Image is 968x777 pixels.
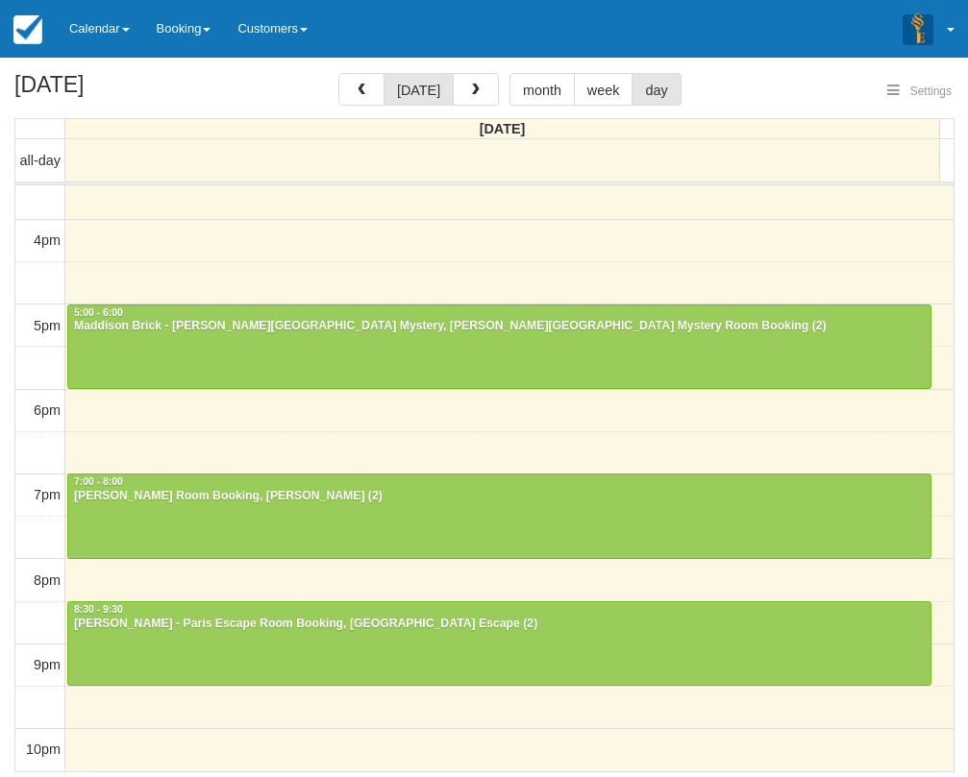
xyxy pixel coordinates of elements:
[910,85,952,98] span: Settings
[73,319,926,334] div: Maddison Brick - [PERSON_NAME][GEOGRAPHIC_DATA] Mystery, [PERSON_NAME][GEOGRAPHIC_DATA] Mystery R...
[632,73,681,106] button: day
[73,489,926,504] div: [PERSON_NAME] Room Booking, [PERSON_NAME] (2)
[509,73,575,106] button: month
[34,487,61,502] span: 7pm
[14,73,258,109] h2: [DATE]
[73,617,926,632] div: [PERSON_NAME] - Paris Escape Room Booking, [GEOGRAPHIC_DATA] Escape (2)
[876,78,963,106] button: Settings
[574,73,633,106] button: week
[34,572,61,588] span: 8pm
[480,121,526,136] span: [DATE]
[34,657,61,672] span: 9pm
[34,402,61,418] span: 6pm
[34,318,61,333] span: 5pm
[13,15,42,44] img: checkfront-main-nav-mini-logo.png
[20,153,61,168] span: all-day
[384,73,454,106] button: [DATE]
[34,232,61,248] span: 4pm
[903,13,933,44] img: A3
[67,473,931,558] a: 7:00 - 8:00[PERSON_NAME] Room Booking, [PERSON_NAME] (2)
[74,476,123,487] span: 7:00 - 8:00
[74,604,123,615] span: 8:30 - 9:30
[67,304,931,389] a: 5:00 - 6:00Maddison Brick - [PERSON_NAME][GEOGRAPHIC_DATA] Mystery, [PERSON_NAME][GEOGRAPHIC_DATA...
[67,601,931,686] a: 8:30 - 9:30[PERSON_NAME] - Paris Escape Room Booking, [GEOGRAPHIC_DATA] Escape (2)
[74,307,123,318] span: 5:00 - 6:00
[26,741,61,757] span: 10pm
